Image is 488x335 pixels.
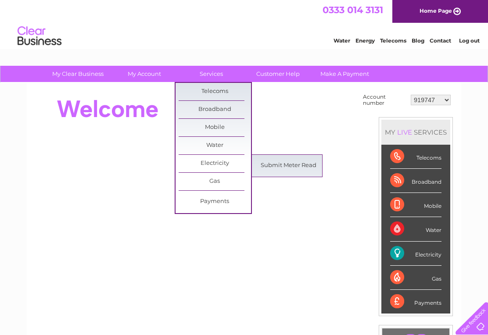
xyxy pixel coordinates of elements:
[390,193,441,217] div: Mobile
[390,145,441,169] div: Telecoms
[17,23,62,50] img: logo.png
[459,37,480,44] a: Log out
[334,37,350,44] a: Water
[108,66,181,82] a: My Account
[179,155,251,172] a: Electricity
[323,4,383,15] a: 0333 014 3131
[395,128,414,136] div: LIVE
[390,169,441,193] div: Broadband
[252,157,325,175] a: Submit Meter Read
[42,66,114,82] a: My Clear Business
[381,120,450,145] div: MY SERVICES
[179,137,251,154] a: Water
[430,37,451,44] a: Contact
[380,37,406,44] a: Telecoms
[242,66,314,82] a: Customer Help
[179,119,251,136] a: Mobile
[390,290,441,314] div: Payments
[361,92,409,108] td: Account number
[179,101,251,118] a: Broadband
[390,266,441,290] div: Gas
[37,5,452,43] div: Clear Business is a trading name of Verastar Limited (registered in [GEOGRAPHIC_DATA] No. 3667643...
[355,37,375,44] a: Energy
[179,173,251,190] a: Gas
[412,37,424,44] a: Blog
[175,66,248,82] a: Services
[309,66,381,82] a: Make A Payment
[390,217,441,241] div: Water
[179,83,251,100] a: Telecoms
[390,242,441,266] div: Electricity
[179,193,251,210] a: Payments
